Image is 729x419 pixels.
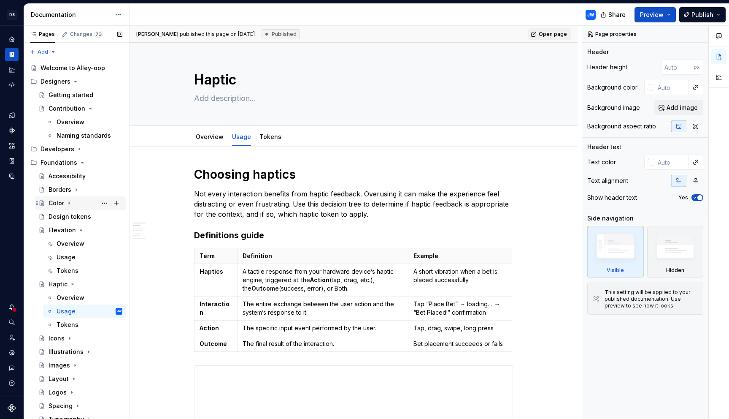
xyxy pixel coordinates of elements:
div: Visible [607,267,624,274]
p: A tactile response from your hardware device’s haptic engine, triggered at: the (tap, drag, etc.)... [243,267,403,293]
span: [PERSON_NAME] [136,31,178,37]
div: Haptic [49,280,67,288]
div: Developers [27,142,126,156]
strong: Interaction [200,300,229,316]
a: Overview [43,291,126,305]
div: Invite team [5,331,19,344]
a: Settings [5,346,19,359]
div: Getting started [49,91,93,99]
div: Usage [229,128,254,145]
a: Icons [35,332,126,345]
div: Pages [30,31,55,38]
span: Preview [640,11,664,19]
div: Overview [192,128,227,145]
label: Yes [678,194,688,201]
a: Open page [528,28,571,40]
div: Hidden [647,226,704,278]
div: Design tokens [49,212,91,221]
p: Not every interaction benefits from haptic feedback. Overusing it can make the experience feel di... [194,189,513,219]
a: Illustrations [35,345,126,359]
p: Bet placement succeeds or fails [413,340,507,348]
div: Layout [49,375,69,383]
a: Layout [35,372,126,386]
span: Add image [667,103,698,112]
div: Background color [587,83,637,92]
a: Contribution [35,102,126,115]
div: Contact support [5,361,19,375]
div: Designers [40,77,70,86]
textarea: Haptic [192,70,511,90]
div: Home [5,33,19,46]
button: Preview [634,7,676,22]
a: Overview [43,115,126,129]
div: Background image [587,103,640,112]
a: Code automation [5,78,19,92]
div: JW [117,307,121,316]
a: Overview [43,237,126,250]
p: The entire exchange between the user action and the system’s response to it. [243,300,403,317]
div: Contribution [49,104,85,113]
a: Elevation [35,223,126,237]
div: Overview [57,118,84,126]
p: Tap “Place Bet” → loading… → “Bet Placed!” confirmation [413,300,507,317]
div: Illustrations [49,348,84,356]
div: Text color [587,158,616,166]
a: Borders [35,183,126,196]
div: Usage [57,253,76,261]
span: 73 [94,31,103,38]
div: Visible [587,226,644,278]
div: Spacing [49,402,73,410]
a: Getting started [35,88,126,102]
div: Naming standards [57,131,111,140]
div: Show header text [587,193,637,202]
p: Example [413,252,507,260]
p: Definition [243,252,403,260]
div: DS [7,10,17,20]
div: Search ⌘K [5,316,19,329]
div: Analytics [5,63,19,76]
div: Side navigation [587,214,634,223]
p: A short vibration when a bet is placed successfully [413,267,507,284]
input: Auto [654,155,688,170]
a: Usage [232,133,251,140]
a: Assets [5,139,19,152]
p: The specific input event performed by the user. [243,324,403,332]
button: DS [2,5,22,24]
div: Overview [57,294,84,302]
button: Share [596,7,631,22]
a: Tokens [259,133,281,140]
a: Overview [196,133,224,140]
div: Background aspect ratio [587,122,656,131]
input: Auto [654,80,688,95]
div: Logos [49,388,67,397]
div: Components [5,124,19,137]
a: Documentation [5,48,19,61]
div: Documentation [31,11,111,19]
strong: Action [310,276,329,283]
div: Tokens [57,321,78,329]
div: Color [49,199,64,207]
div: Elevation [49,226,76,234]
div: Welcome to Alley-oop [40,64,105,72]
div: Changes [70,31,103,38]
a: Images [35,359,126,372]
span: Add [38,49,48,55]
span: Publish [691,11,713,19]
h3: Definitions guide [194,229,513,241]
svg: Supernova Logo [8,404,16,412]
a: Accessibility [35,169,126,183]
input: Auto [661,60,694,75]
p: The final result of the interaction. [243,340,403,348]
a: Haptic [35,278,126,291]
div: Usage [57,307,76,316]
a: Color [35,196,126,210]
div: This setting will be applied to your published documentation. Use preview to see how it looks. [605,289,698,309]
span: published this page on [DATE] [136,31,255,38]
a: Storybook stories [5,154,19,168]
button: Notifications [5,300,19,314]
